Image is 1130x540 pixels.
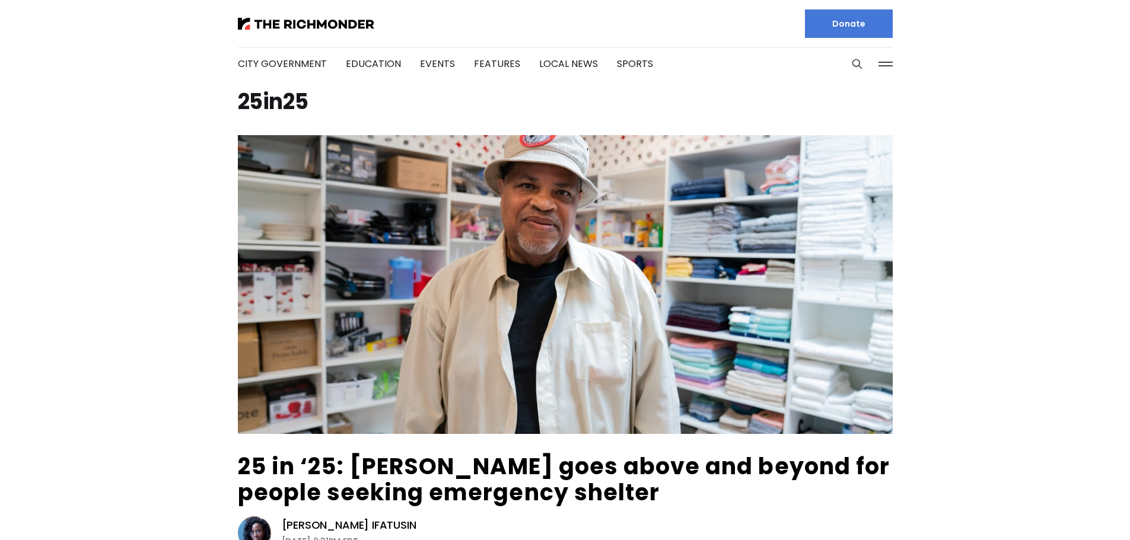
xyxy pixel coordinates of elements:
[539,57,598,71] a: Local News
[474,57,520,71] a: Features
[238,18,374,30] img: The Richmonder
[420,57,455,71] a: Events
[617,57,653,71] a: Sports
[1030,482,1130,540] iframe: portal-trigger
[238,135,893,434] img: 25 in ‘25: Rodney Hopkins goes above and beyond for people seeking emergency shelter
[805,9,893,38] a: Donate
[238,92,893,111] h1: 25in25
[238,450,890,508] a: 25 in ‘25: [PERSON_NAME] goes above and beyond for people seeking emergency shelter
[346,57,401,71] a: Education
[282,518,416,532] a: [PERSON_NAME] Ifatusin
[238,57,327,71] a: City Government
[848,55,866,73] button: Search this site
